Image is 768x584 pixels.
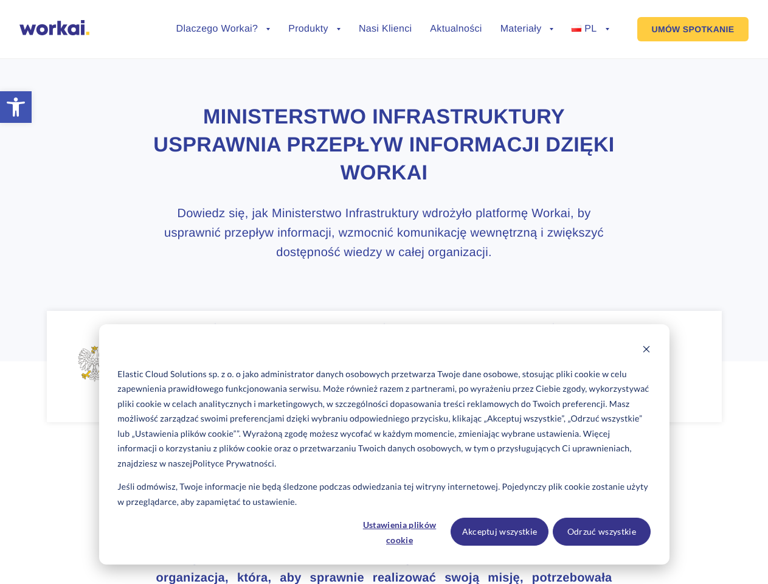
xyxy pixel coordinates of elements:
p: Elastic Cloud Solutions sp. z o. o jako administrator danych osobowych przetwarza Twoje dane osob... [117,367,650,471]
span: PL [584,24,597,34]
a: PL [572,24,609,34]
a: Polityce Prywatności. [193,456,277,471]
button: Dismiss cookie banner [642,343,651,358]
a: UMÓW SPOTKANIE [637,17,749,41]
button: Akceptuj wszystkie [451,518,548,546]
a: Aktualności [430,24,482,34]
button: Odrzuć wszystkie [553,518,651,546]
a: Dlaczego Workai? [176,24,271,34]
a: Produkty [288,24,341,34]
h1: Ministerstwo Infrastruktury usprawnia przepływ informacji dzięki Workai [148,103,620,187]
div: Cookie banner [99,324,669,565]
h3: Dowiedz się, jak Ministerstwo Infrastruktury wdrożyło platformę Workai, by usprawnić przepływ inf... [148,204,620,262]
p: Jeśli odmówisz, Twoje informacje nie będą śledzone podczas odwiedzania tej witryny internetowej. ... [117,479,650,509]
a: Materiały [500,24,554,34]
button: Ustawienia plików cookie [353,518,446,546]
a: Nasi Klienci [359,24,412,34]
